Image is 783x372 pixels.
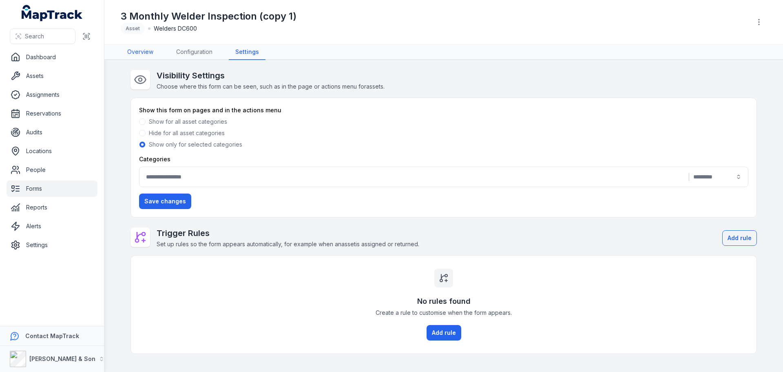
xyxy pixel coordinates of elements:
h2: Visibility Settings [157,70,385,81]
a: Assignments [7,87,97,103]
a: Reports [7,199,97,216]
a: Overview [121,45,160,60]
h2: Trigger Rules [157,227,419,239]
a: Reservations [7,105,97,122]
h1: 3 Monthly Welder Inspection (copy 1) [121,10,296,23]
label: Categories [139,155,170,163]
span: Create a rule to customise when the form appears. [376,309,512,317]
label: Show for all asset categories [149,118,227,126]
span: Choose where this form can be seen, such as in the page or actions menu for assets . [157,83,385,90]
button: Search [10,29,75,44]
a: Settings [7,237,97,253]
button: Add rule [722,230,757,246]
div: Asset [121,23,145,34]
button: | [139,167,748,187]
a: Configuration [170,45,219,60]
a: Assets [7,68,97,84]
strong: [PERSON_NAME] & Son [29,355,95,362]
label: Show this form on pages and in the actions menu [139,106,281,114]
a: Alerts [7,218,97,234]
button: Add rule [427,325,461,341]
span: Welders DC600 [154,25,197,33]
strong: Contact MapTrack [25,332,79,339]
a: Audits [7,124,97,140]
h3: No rules found [417,296,471,307]
span: Search [25,32,44,40]
a: People [7,162,97,178]
label: Hide for all asset categories [149,129,225,137]
a: Forms [7,180,97,197]
label: Show only for selected categories [149,140,242,149]
button: Save changes [139,194,191,209]
a: Dashboard [7,49,97,65]
span: Set up rules so the form appears automatically, for example when an asset is assigned or returned. [157,241,419,247]
a: MapTrack [22,5,83,21]
a: Locations [7,143,97,159]
a: Settings [229,45,265,60]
